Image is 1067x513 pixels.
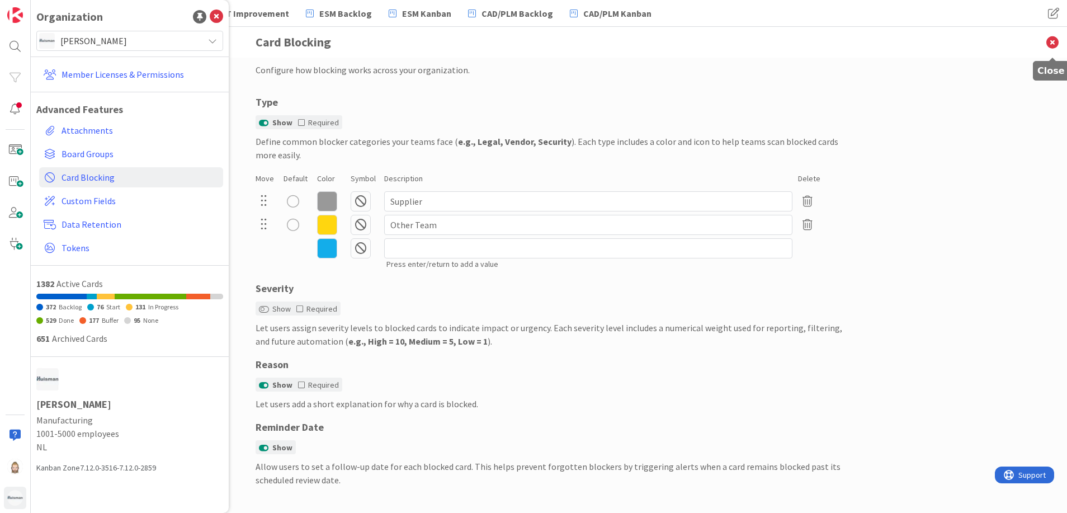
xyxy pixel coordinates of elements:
[259,379,292,391] label: Show
[256,321,843,348] div: Let users assign severity levels to blocked cards to indicate impact or urgency. Each severity le...
[259,444,269,452] button: Show
[62,147,219,161] span: Board Groups
[62,194,219,208] span: Custom Fields
[36,413,223,427] span: Manufacturing
[62,171,219,184] span: Card Blocking
[39,167,223,187] a: Card Blocking
[62,241,219,255] span: Tokens
[39,238,223,258] a: Tokens
[106,303,120,311] span: Start
[256,173,278,185] div: Move
[36,332,223,345] div: Archived Cards
[36,462,223,474] div: Kanban Zone 7.12.0-3516-7.12.0-2859
[89,316,99,324] span: 177
[39,144,223,164] a: Board Groups
[1037,65,1065,76] h5: Close
[39,64,223,84] a: Member Licenses & Permissions
[351,173,379,185] div: Symbol
[23,2,51,15] span: Support
[143,316,158,324] span: None
[296,305,337,313] button: Required
[46,316,56,324] span: 529
[461,3,560,23] a: CAD/PLM Backlog
[39,33,55,49] img: avatar
[183,3,296,23] a: HGL-IT Improvement
[384,173,792,185] div: Description
[7,459,23,474] img: Rv
[256,397,843,411] div: Let users add a short explanation for why a card is blocked.
[46,303,56,311] span: 372
[39,120,223,140] a: Attachments
[204,7,289,20] span: HGL-IT Improvement
[256,135,843,162] div: Define common blocker categories your teams face ( ). Each type includes a color and icon to help...
[259,303,291,315] label: Show
[317,173,345,185] div: Color
[386,258,792,270] p: Press enter/return to add a value
[7,7,23,23] img: Visit kanbanzone.com
[299,3,379,23] a: ESM Backlog
[306,305,337,313] span: Required
[319,7,372,20] span: ESM Backlog
[256,27,843,58] h3: Card Blocking
[259,119,269,127] button: Show
[59,303,82,311] span: Backlog
[36,103,223,116] h1: Advanced Features
[259,382,269,389] button: Show
[382,3,458,23] a: ESM Kanban
[284,173,311,185] div: Default
[298,119,339,126] button: Required
[348,336,488,347] b: e.g., High = 10, Medium = 5, Low = 1
[97,303,103,311] span: 76
[36,278,54,289] span: 1382
[36,440,223,454] span: NL
[36,368,59,390] img: avatar
[481,7,553,20] span: CAD/PLM Backlog
[259,117,292,129] label: Show
[148,303,178,311] span: In Progress
[458,136,572,147] b: e.g., Legal, Vendor, Security
[62,218,219,231] span: Data Retention
[36,333,50,344] span: 651
[798,173,843,185] div: Delete
[259,442,292,454] label: Show
[60,33,198,49] span: [PERSON_NAME]
[256,420,843,435] div: Reminder Date
[59,316,74,324] span: Done
[563,3,658,23] a: CAD/PLM Kanban
[39,214,223,234] a: Data Retention
[298,381,339,389] button: Required
[308,381,339,389] span: Required
[583,7,651,20] span: CAD/PLM Kanban
[256,357,843,372] div: Reason
[102,316,119,324] span: Buffer
[256,460,843,487] div: Allow users to set a follow-up date for each blocked card. This helps prevent forgotten blockers ...
[259,305,269,313] button: Show
[256,95,843,110] div: Type
[308,119,339,126] span: Required
[134,316,140,324] span: 95
[135,303,145,311] span: 131
[36,277,223,290] div: Active Cards
[39,191,223,211] a: Custom Fields
[36,8,103,25] div: Organization
[7,490,23,506] img: avatar
[402,7,451,20] span: ESM Kanban
[36,427,223,440] span: 1001-5000 employees
[256,63,470,77] p: Configure how blocking works across your organization.
[36,399,223,410] h1: [PERSON_NAME]
[256,281,843,296] div: Severity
